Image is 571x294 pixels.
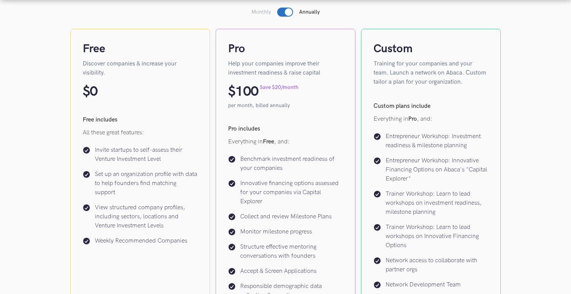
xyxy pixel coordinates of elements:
strong: Pro [228,125,237,132]
p: Trainer Workshop: Learn to lead workshops on investment readiness, milestone planning [386,190,488,217]
p: 0 [90,84,97,100]
img: Check icon [83,237,90,245]
img: Check icon [373,281,381,289]
strong: Pro [408,115,417,123]
strong: includes [238,125,260,132]
img: Check icon [373,157,381,165]
p: $ [228,84,235,100]
p: Invite startups to self-assess their Venture Investment Level [95,146,198,164]
h4: Custom [373,41,488,56]
p: Annually [299,8,320,16]
p: Monitor milestone progress [240,227,312,236]
p: Everything in , and: [373,115,488,124]
strong: Custom plans include [373,103,431,110]
p: Network access to collaborate with partner orgs [386,256,488,274]
img: Check icon [228,243,236,251]
h4: Free [83,41,198,56]
p: View structured company profiles, including sectors, locations and Venture Investment Levels [95,203,198,230]
img: Check icon [373,257,381,264]
img: Check icon [83,146,90,154]
p: Accept & Screen Applications [240,267,316,276]
p: Entrepreneur Workshop: Innovative Financing Options on Abaca's "Capital Explorer" [386,156,488,184]
strong: Free [263,138,274,145]
p: Innovative financing options assessed for your companies via Capital Explorer [240,179,343,206]
p: Everything in , and: [228,137,343,146]
p: Discover companies & increase your visibility. [83,59,198,78]
p: Trainer Workshop: Learn to lead workshops on Innovative Financing Options [386,223,488,250]
img: Check icon [228,228,236,236]
p: Training for your companies and your team. Launch a network on Abaca. Custom tailor a plan for yo... [373,59,488,87]
p: $ [83,84,90,100]
img: Check icon [373,133,381,140]
p: Help your companies improve their investment readiness & raise capital [228,59,343,78]
img: Check icon [228,283,236,290]
p: Collect and review Milestone Plans [240,212,332,221]
p: All these great features: [83,128,198,137]
p: Weekly Recommended Companies [95,236,187,246]
img: Check icon [83,171,90,178]
p: Entrepreneur Workshop: Investment readiness & milestone planning [386,132,488,150]
p: Set up an organization profile with data to help founders find matching support [95,170,198,197]
h4: Pro [228,41,343,56]
p: Benchmark investment readiness of your companies [240,155,343,173]
p: per month, billed annually [228,102,343,109]
p: Monthly [252,8,271,16]
img: Check icon [373,224,381,231]
p: Network Development Team [386,280,461,289]
img: Check icon [228,180,236,187]
p: 100 [235,84,258,100]
p: Structure effective mentoring conversations with founders [240,243,343,261]
img: Check icon [373,190,381,198]
img: Check icon [228,213,236,221]
img: Check icon [83,204,90,212]
img: Check icon [228,156,236,163]
strong: Free includes [83,116,117,123]
p: Save $20/month [260,84,298,91]
img: Check icon [228,268,236,275]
